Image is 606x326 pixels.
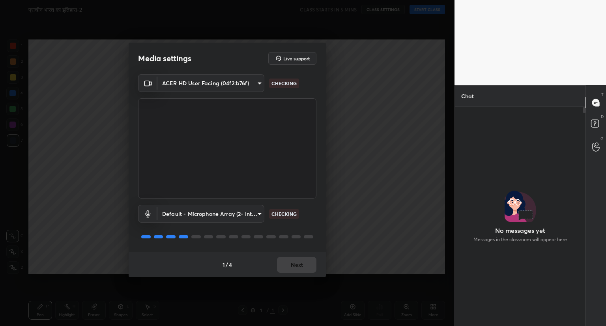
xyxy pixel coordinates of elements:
p: T [601,92,604,97]
h4: / [226,260,228,269]
div: ACER HD User Facing (04f2:b76f) [157,205,264,223]
h4: 1 [223,260,225,269]
p: CHECKING [271,80,297,87]
h2: Media settings [138,53,191,64]
h4: 4 [229,260,232,269]
p: D [601,114,604,120]
h5: Live support [283,56,310,61]
p: Chat [455,86,480,107]
p: G [600,136,604,142]
p: CHECKING [271,210,297,217]
div: ACER HD User Facing (04f2:b76f) [157,74,264,92]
